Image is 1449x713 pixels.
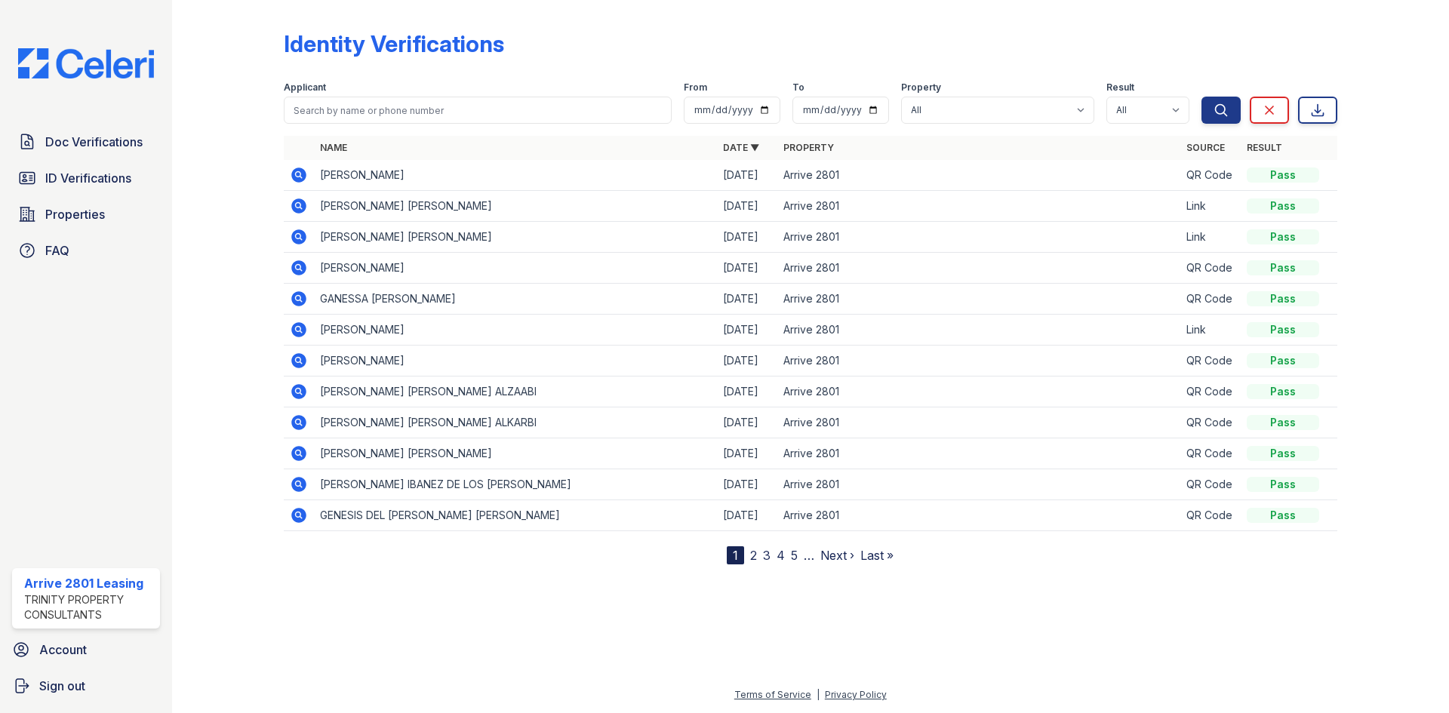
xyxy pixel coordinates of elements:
td: [DATE] [717,160,777,191]
span: Sign out [39,677,85,695]
a: Next › [820,548,854,563]
td: Arrive 2801 [777,500,1180,531]
a: Account [6,635,166,665]
a: Result [1247,142,1282,153]
td: [PERSON_NAME] [PERSON_NAME] ALKARBI [314,407,717,438]
div: Pass [1247,291,1319,306]
td: [PERSON_NAME] [PERSON_NAME] [314,438,717,469]
div: | [817,689,820,700]
label: Result [1106,81,1134,94]
td: QR Code [1180,407,1241,438]
td: [DATE] [717,407,777,438]
label: To [792,81,804,94]
td: Arrive 2801 [777,160,1180,191]
div: Identity Verifications [284,30,504,57]
a: Doc Verifications [12,127,160,157]
td: Arrive 2801 [777,191,1180,222]
div: Pass [1247,477,1319,492]
td: Arrive 2801 [777,284,1180,315]
td: QR Code [1180,469,1241,500]
a: Properties [12,199,160,229]
div: Pass [1247,260,1319,275]
td: Arrive 2801 [777,469,1180,500]
td: [DATE] [717,315,777,346]
td: [PERSON_NAME] [314,315,717,346]
div: Pass [1247,198,1319,214]
td: QR Code [1180,346,1241,376]
div: Pass [1247,384,1319,399]
td: [PERSON_NAME] [314,160,717,191]
td: [PERSON_NAME] [314,346,717,376]
a: 5 [791,548,798,563]
input: Search by name or phone number [284,97,672,124]
td: [PERSON_NAME] [PERSON_NAME] [314,191,717,222]
td: [PERSON_NAME] IBANEZ DE LOS [PERSON_NAME] [314,469,717,500]
div: Pass [1247,167,1319,183]
span: Account [39,641,87,659]
td: Arrive 2801 [777,346,1180,376]
a: Sign out [6,671,166,701]
td: [DATE] [717,346,777,376]
td: [PERSON_NAME] [314,253,717,284]
a: Date ▼ [723,142,759,153]
td: [DATE] [717,253,777,284]
td: [DATE] [717,438,777,469]
img: CE_Logo_Blue-a8612792a0a2168367f1c8372b55b34899dd931a85d93a1a3d3e32e68fde9ad4.png [6,48,166,78]
td: [PERSON_NAME] [PERSON_NAME] ALZAABI [314,376,717,407]
a: Name [320,142,347,153]
a: FAQ [12,235,160,266]
td: [DATE] [717,191,777,222]
a: 3 [763,548,771,563]
div: Arrive 2801 Leasing [24,574,154,592]
a: Privacy Policy [825,689,887,700]
a: Last » [860,548,894,563]
td: Arrive 2801 [777,407,1180,438]
a: 2 [750,548,757,563]
td: [PERSON_NAME] [PERSON_NAME] [314,222,717,253]
a: Property [783,142,834,153]
label: From [684,81,707,94]
td: [DATE] [717,469,777,500]
td: [DATE] [717,284,777,315]
td: [DATE] [717,376,777,407]
div: Pass [1247,508,1319,523]
div: Pass [1247,229,1319,244]
span: ID Verifications [45,169,131,187]
div: Pass [1247,353,1319,368]
td: Link [1180,191,1241,222]
td: QR Code [1180,284,1241,315]
a: ID Verifications [12,163,160,193]
td: QR Code [1180,160,1241,191]
td: QR Code [1180,438,1241,469]
a: Terms of Service [734,689,811,700]
td: QR Code [1180,253,1241,284]
td: Arrive 2801 [777,222,1180,253]
td: Arrive 2801 [777,315,1180,346]
label: Applicant [284,81,326,94]
td: Link [1180,222,1241,253]
div: Pass [1247,322,1319,337]
span: … [804,546,814,564]
td: Link [1180,315,1241,346]
td: Arrive 2801 [777,438,1180,469]
td: [DATE] [717,500,777,531]
a: 4 [777,548,785,563]
div: Trinity Property Consultants [24,592,154,622]
div: Pass [1247,446,1319,461]
td: QR Code [1180,376,1241,407]
td: Arrive 2801 [777,253,1180,284]
span: Doc Verifications [45,133,143,151]
div: 1 [727,546,744,564]
span: FAQ [45,241,69,260]
td: GANESSA [PERSON_NAME] [314,284,717,315]
label: Property [901,81,941,94]
td: QR Code [1180,500,1241,531]
td: [DATE] [717,222,777,253]
td: Arrive 2801 [777,376,1180,407]
a: Source [1186,142,1225,153]
span: Properties [45,205,105,223]
div: Pass [1247,415,1319,430]
td: GENESIS DEL [PERSON_NAME] [PERSON_NAME] [314,500,717,531]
